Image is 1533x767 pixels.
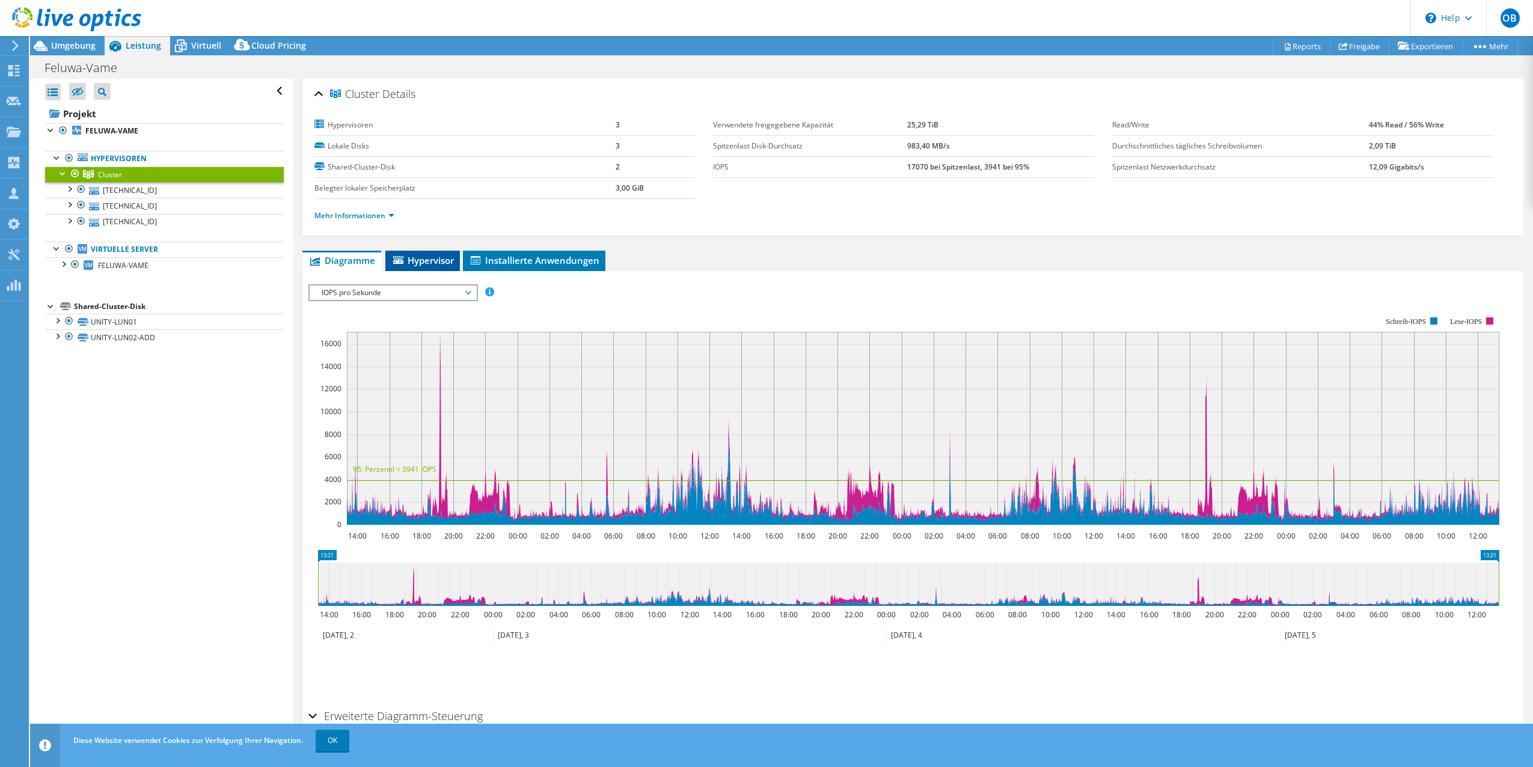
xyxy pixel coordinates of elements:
[828,531,846,541] text: 20:00
[796,531,815,541] text: 18:00
[764,531,783,541] text: 16:00
[74,299,284,314] div: Shared-Cluster-Disk
[45,242,284,257] a: Virtuelle Server
[907,141,950,151] b: 983,40 MB/s
[314,119,616,131] label: Hypervisoren
[314,182,616,194] label: Belegter lokaler Speicherplatz
[51,40,96,51] span: Umgebung
[314,210,394,221] a: Mehr Informationen
[614,610,633,620] text: 08:00
[320,361,341,371] text: 14000
[126,40,161,51] span: Leistung
[975,610,994,620] text: 06:00
[700,531,718,541] text: 12:00
[45,198,284,213] a: [TECHNICAL_ID]
[1369,141,1396,151] b: 2,09 TiB
[385,610,403,620] text: 18:00
[1112,119,1369,131] label: Read/Write
[1116,531,1134,541] text: 14:00
[1401,610,1420,620] text: 08:00
[325,429,341,439] text: 8000
[549,610,568,620] text: 04:00
[1112,140,1369,152] label: Durchschnittliches tägliches Schreibvolumen
[1434,610,1453,620] text: 10:00
[713,119,907,131] label: Verwendete freigegebene Kapazität
[540,531,558,541] text: 02:00
[1106,610,1125,620] text: 14:00
[45,182,284,198] a: [TECHNICAL_ID]
[1052,531,1071,541] text: 10:00
[779,610,797,620] text: 18:00
[647,610,666,620] text: 10:00
[680,610,699,620] text: 12:00
[1237,610,1256,620] text: 22:00
[636,531,655,541] text: 08:00
[942,610,961,620] text: 04:00
[1139,610,1158,620] text: 16:00
[382,87,415,101] span: Details
[347,531,366,541] text: 14:00
[45,329,284,345] a: UNITY-LUN02-ADD
[314,140,616,152] label: Lokale Disks
[450,610,469,620] text: 22:00
[45,123,284,139] a: FELUWA-VAME
[412,531,430,541] text: 18:00
[98,170,122,180] span: Cluster
[616,141,620,151] b: 3
[325,497,341,507] text: 2000
[45,104,284,123] a: Projekt
[330,88,379,100] span: Cluster
[604,531,622,541] text: 06:00
[417,610,436,620] text: 20:00
[1369,610,1388,620] text: 06:00
[1501,8,1520,28] span: OB
[1041,610,1059,620] text: 10:00
[581,610,600,620] text: 06:00
[391,254,454,266] span: Hypervisor
[45,151,284,167] a: Hypervisoren
[45,214,284,230] a: [TECHNICAL_ID]
[1276,531,1295,541] text: 00:00
[1389,37,1463,55] a: Exportieren
[308,704,483,728] h2: Erweiterte Diagramm-Steuerung
[380,531,399,541] text: 16:00
[45,167,284,182] a: Cluster
[844,610,863,620] text: 22:00
[316,730,349,751] a: OK
[469,254,599,266] span: Installierte Anwendungen
[1308,531,1327,541] text: 02:00
[251,40,306,51] span: Cloud Pricing
[508,531,527,541] text: 00:00
[1467,610,1486,620] text: 12:00
[1369,162,1424,172] b: 12,09 Gigabits/s
[308,254,375,266] span: Diagramme
[712,610,731,620] text: 14:00
[1148,531,1167,541] text: 16:00
[98,260,148,270] span: FELUWA-VAME
[45,314,284,329] a: UNITY-LUN01
[314,161,616,173] label: Shared-Cluster-Disk
[877,610,895,620] text: 00:00
[1172,610,1190,620] text: 18:00
[191,40,221,51] span: Virtuell
[1020,531,1039,541] text: 08:00
[713,140,907,152] label: Spitzenlast Disk-Durchsatz
[476,531,494,541] text: 22:00
[924,531,943,541] text: 02:00
[325,451,341,462] text: 6000
[1212,531,1231,541] text: 20:00
[1436,531,1455,541] text: 10:00
[319,610,338,620] text: 14:00
[1450,317,1482,326] text: Lese-IOPS
[1180,531,1199,541] text: 18:00
[1369,120,1444,130] b: 44% Read / 56% Write
[1303,610,1321,620] text: 02:00
[1425,13,1436,23] svg: \n
[1330,37,1389,55] a: Freigabe
[572,531,590,541] text: 04:00
[353,464,436,474] text: 95. Perzentil = 3941 IOPS
[1372,531,1391,541] text: 06:00
[713,161,907,173] label: IOPS
[1084,531,1103,541] text: 12:00
[1386,317,1426,326] text: Schreib-IOPS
